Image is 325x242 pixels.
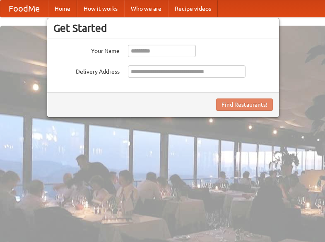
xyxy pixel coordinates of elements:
[48,0,77,17] a: Home
[216,98,273,111] button: Find Restaurants!
[77,0,124,17] a: How it works
[0,0,48,17] a: FoodMe
[124,0,168,17] a: Who we are
[168,0,218,17] a: Recipe videos
[53,22,273,34] h3: Get Started
[53,45,120,55] label: Your Name
[53,65,120,76] label: Delivery Address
